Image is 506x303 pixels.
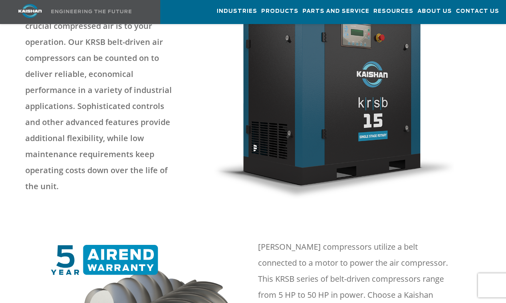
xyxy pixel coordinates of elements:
p: At [GEOGRAPHIC_DATA], we know how crucial compressed air is to your operation. Our KRSB belt-driv... [25,2,175,194]
span: Products [261,7,298,16]
span: Industries [217,7,257,16]
a: Contact Us [456,0,499,22]
a: Parts and Service [302,0,369,22]
span: Parts and Service [302,7,369,16]
a: Industries [217,0,257,22]
span: Resources [373,7,413,16]
span: Contact Us [456,7,499,16]
a: About Us [417,0,452,22]
a: Products [261,0,298,22]
a: Resources [373,0,413,22]
span: About Us [417,7,452,16]
img: Engineering the future [51,10,131,13]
